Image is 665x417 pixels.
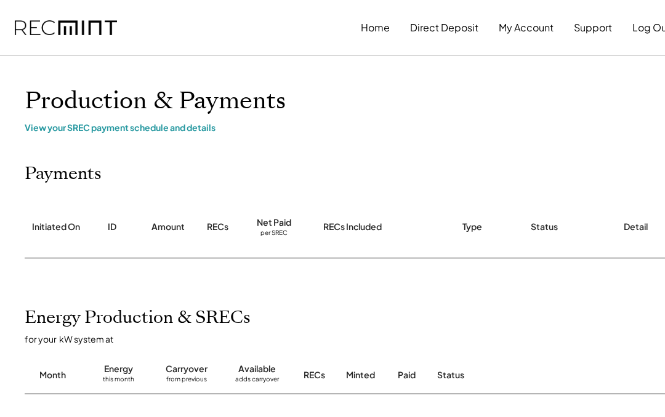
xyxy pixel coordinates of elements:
[437,369,647,381] div: Status
[398,369,416,381] div: Paid
[25,164,102,185] h2: Payments
[238,363,276,375] div: Available
[410,15,478,40] button: Direct Deposit
[361,15,390,40] button: Home
[462,221,482,233] div: Type
[346,369,375,381] div: Minted
[108,221,116,233] div: ID
[39,369,66,381] div: Month
[499,15,554,40] button: My Account
[104,363,133,375] div: Energy
[166,363,208,375] div: Carryover
[151,221,185,233] div: Amount
[15,20,117,36] img: recmint-logotype%403x.png
[624,221,648,233] div: Detail
[323,221,382,233] div: RECs Included
[304,369,325,381] div: RECs
[531,221,558,233] div: Status
[166,375,207,387] div: from previous
[207,221,228,233] div: RECs
[25,308,251,328] h2: Energy Production & SRECs
[32,221,80,233] div: Initiated On
[574,15,612,40] button: Support
[103,375,134,387] div: this month
[260,229,288,238] div: per SREC
[257,216,291,229] div: Net Paid
[235,375,279,387] div: adds carryover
